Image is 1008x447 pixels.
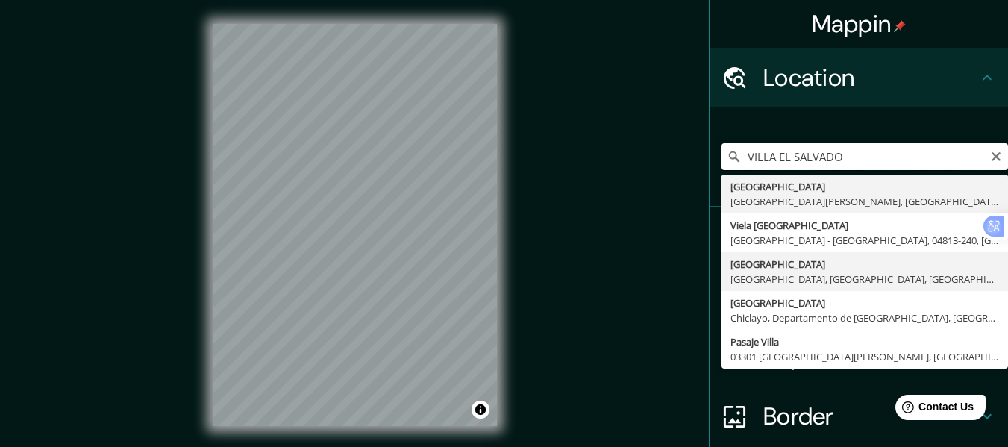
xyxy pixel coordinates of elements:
[730,257,999,272] div: [GEOGRAPHIC_DATA]
[730,310,999,325] div: Chiclayo, Departamento de [GEOGRAPHIC_DATA], [GEOGRAPHIC_DATA]
[730,218,999,233] div: Viela [GEOGRAPHIC_DATA]
[710,48,1008,107] div: Location
[710,387,1008,446] div: Border
[710,327,1008,387] div: Layout
[730,272,999,287] div: [GEOGRAPHIC_DATA], [GEOGRAPHIC_DATA], [GEOGRAPHIC_DATA]
[763,63,978,93] h4: Location
[710,267,1008,327] div: Style
[213,24,497,426] canvas: Map
[875,389,992,431] iframe: Help widget launcher
[730,194,999,209] div: [GEOGRAPHIC_DATA][PERSON_NAME], [GEOGRAPHIC_DATA]
[710,207,1008,267] div: Pins
[894,20,906,32] img: pin-icon.png
[763,401,978,431] h4: Border
[730,296,999,310] div: [GEOGRAPHIC_DATA]
[472,401,489,419] button: Toggle attribution
[730,233,999,248] div: [GEOGRAPHIC_DATA] - [GEOGRAPHIC_DATA], 04813-240, [GEOGRAPHIC_DATA]
[763,342,978,372] h4: Layout
[721,143,1008,170] input: Pick your city or area
[990,149,1002,163] button: Clear
[730,334,999,349] div: Pasaje Villa
[730,349,999,364] div: 03301 [GEOGRAPHIC_DATA][PERSON_NAME], [GEOGRAPHIC_DATA][DATE][PERSON_NAME], [GEOGRAPHIC_DATA][PER...
[730,179,999,194] div: [GEOGRAPHIC_DATA]
[812,9,907,39] h4: Mappin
